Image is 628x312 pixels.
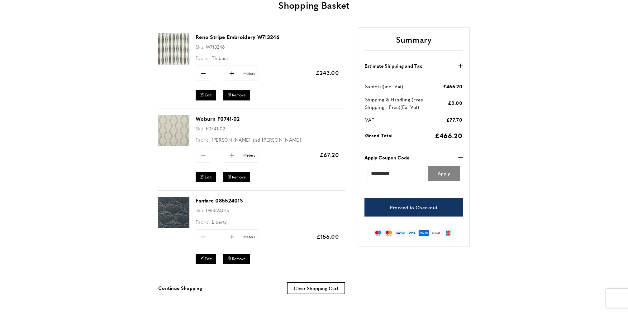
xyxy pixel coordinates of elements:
[374,230,383,236] img: maestro
[196,115,240,122] a: Woburn F0741-02
[196,207,204,213] span: Sku:
[232,174,246,180] span: Remove
[240,234,257,240] span: Meters
[205,256,212,261] span: Edit
[158,115,189,146] img: Woburn F0741-02
[365,83,383,90] span: Subtotal
[205,174,212,180] span: Edit
[212,55,228,61] span: Thibaut
[435,131,462,140] span: £466.20
[223,254,250,264] button: Remove Fanfare 08552401S
[316,232,339,240] span: £156.00
[320,151,339,158] span: £67.20
[446,116,462,123] span: £77.70
[196,197,243,204] a: Fanfare 08552401S
[383,83,403,90] span: (inc. Vat)
[365,116,374,123] span: VAT
[384,230,393,236] img: mastercard
[287,282,345,294] button: Clear Shopping Cart
[158,33,189,65] img: Reno Stripe Embroidery W713246
[428,166,460,181] button: Apply
[418,230,429,236] img: american-express
[395,230,406,236] img: paypal
[232,92,246,98] span: Remove
[364,154,463,161] button: Apply Coupon Code
[365,96,423,110] span: Shipping & Handling (Free Shipping - Free)
[158,197,189,228] img: Fanfare 08552401S
[294,285,338,291] span: Clear Shopping Cart
[364,62,463,70] button: Estimate Shipping and Tax
[316,69,339,76] span: £243.00
[196,136,210,143] span: Fabric:
[240,71,257,76] span: Meters
[158,224,189,229] a: Fanfare 08552401S
[431,230,441,236] img: discover
[365,132,392,139] span: Grand Total
[196,55,210,61] span: Fabric:
[407,230,417,236] img: visa
[364,34,463,51] h2: Summary
[158,285,202,291] span: Continue Shopping
[196,172,216,182] a: Edit Woburn F0741-02
[223,90,250,100] button: Remove Reno Stripe Embroidery W713246
[205,92,212,98] span: Edit
[206,207,229,213] span: 08552401S
[196,218,210,225] span: Fabric:
[448,100,463,106] span: £0.00
[196,43,204,50] span: Sku:
[232,256,246,261] span: Remove
[240,152,257,158] span: Meters
[158,142,189,147] a: Woburn F0741-02
[438,171,450,176] span: Apply
[443,230,454,236] img: jcb
[212,218,227,225] span: Liberty
[364,198,463,217] a: Proceed to Checkout
[196,90,216,100] a: Edit Reno Stripe Embroidery W713246
[196,33,279,41] a: Reno Stripe Embroidery W713246
[364,62,422,70] strong: Estimate Shipping and Tax
[196,125,204,132] span: Sku:
[196,254,216,264] a: Edit Fanfare 08552401S
[443,83,462,90] span: £466.20
[158,284,202,292] a: Continue Shopping
[206,125,225,132] span: F0741-02
[158,60,189,66] a: Reno Stripe Embroidery W713246
[212,136,301,143] span: [PERSON_NAME] and [PERSON_NAME]
[401,104,419,110] span: (Ex. Vat)
[206,43,225,50] span: W713246
[364,154,409,161] strong: Apply Coupon Code
[223,172,250,182] button: Remove Woburn F0741-02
